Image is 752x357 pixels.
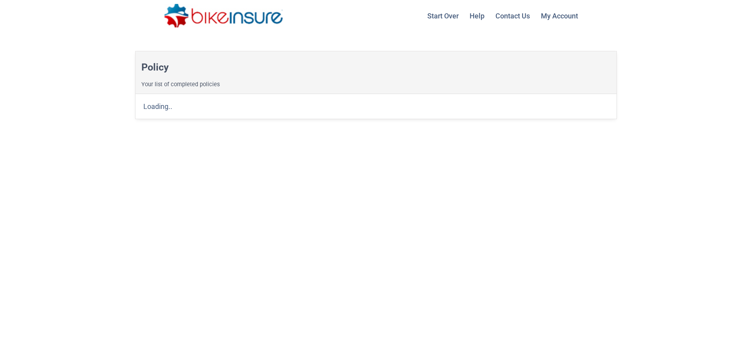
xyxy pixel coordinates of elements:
[141,62,169,72] h1: Policy
[164,4,283,27] img: bikeinsure logo
[141,79,220,90] p: Your list of completed policies
[491,6,535,26] a: Contact Us
[136,101,616,112] p: Loading..
[423,6,463,26] a: Start Over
